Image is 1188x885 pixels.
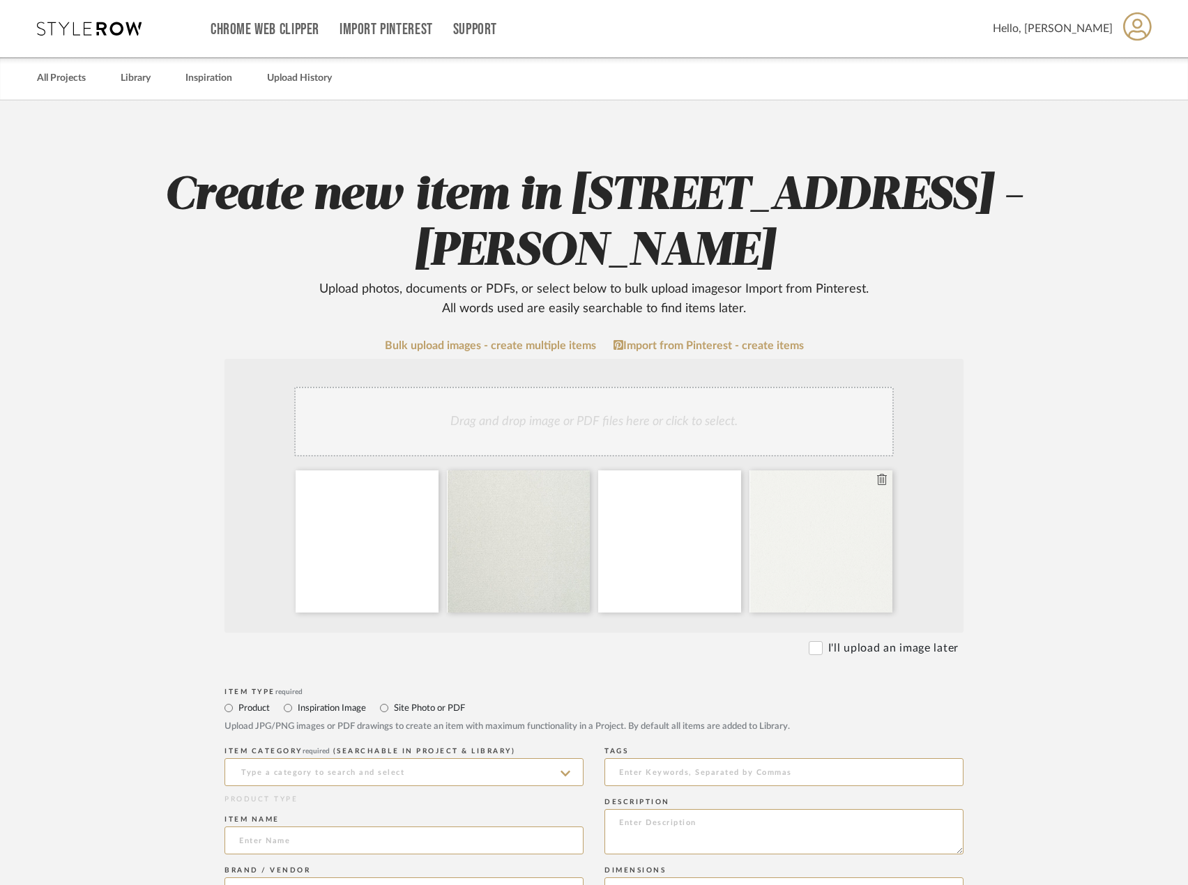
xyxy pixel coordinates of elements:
[604,747,964,755] div: Tags
[224,720,964,734] div: Upload JPG/PNG images or PDF drawings to create an item with maximum functionality in a Project. ...
[275,688,303,695] span: required
[224,699,964,716] mat-radio-group: Select item type
[224,747,584,755] div: ITEM CATEGORY
[224,688,964,696] div: Item Type
[267,69,332,88] a: Upload History
[185,69,232,88] a: Inspiration
[121,69,151,88] a: Library
[340,24,433,36] a: Import Pinterest
[333,748,516,755] span: (Searchable in Project & Library)
[385,340,596,352] a: Bulk upload images - create multiple items
[453,24,497,36] a: Support
[224,815,584,824] div: Item name
[614,339,804,352] a: Import from Pinterest - create items
[393,700,465,716] label: Site Photo or PDF
[224,866,584,875] div: Brand / Vendor
[211,24,319,36] a: Chrome Web Clipper
[237,700,270,716] label: Product
[993,20,1113,37] span: Hello, [PERSON_NAME]
[303,748,330,755] span: required
[150,168,1038,318] h2: Create new item in [STREET_ADDRESS] - [PERSON_NAME]
[828,640,959,656] label: I'll upload an image later
[37,69,86,88] a: All Projects
[308,279,880,318] div: Upload photos, documents or PDFs, or select below to bulk upload images or Import from Pinterest ...
[604,758,964,786] input: Enter Keywords, Separated by Commas
[224,826,584,854] input: Enter Name
[604,798,964,806] div: Description
[296,700,366,716] label: Inspiration Image
[224,794,584,805] div: PRODUCT TYPE
[224,758,584,786] input: Type a category to search and select
[604,866,964,875] div: Dimensions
